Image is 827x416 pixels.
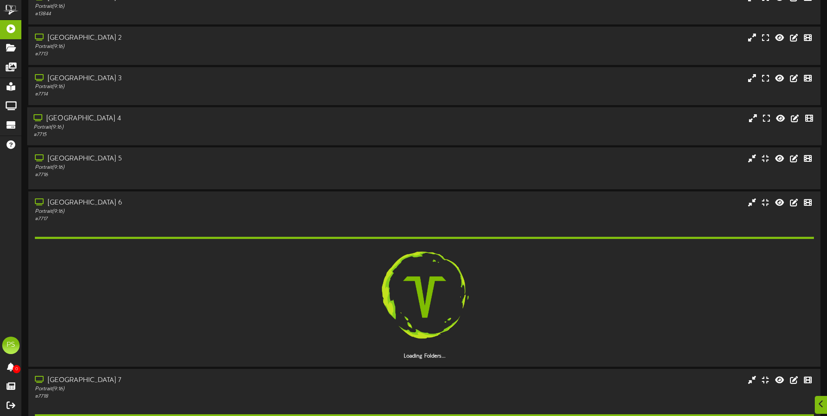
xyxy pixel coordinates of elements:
[404,353,446,359] strong: Loading Folders...
[2,337,20,354] div: PS
[34,131,351,139] div: # 7715
[35,171,352,179] div: # 7716
[35,91,352,98] div: # 7714
[35,33,352,43] div: [GEOGRAPHIC_DATA] 2
[35,164,352,171] div: Portrait ( 9:16 )
[35,385,352,393] div: Portrait ( 9:16 )
[35,83,352,91] div: Portrait ( 9:16 )
[35,10,352,18] div: # 13844
[35,375,352,385] div: [GEOGRAPHIC_DATA] 7
[35,74,352,84] div: [GEOGRAPHIC_DATA] 3
[34,123,351,131] div: Portrait ( 9:16 )
[35,215,352,223] div: # 7717
[35,51,352,58] div: # 7713
[35,154,352,164] div: [GEOGRAPHIC_DATA] 5
[369,241,480,353] img: loading-spinner-3.png
[35,43,352,51] div: Portrait ( 9:16 )
[35,198,352,208] div: [GEOGRAPHIC_DATA] 6
[35,208,352,215] div: Portrait ( 9:16 )
[34,114,351,124] div: [GEOGRAPHIC_DATA] 4
[35,393,352,400] div: # 7718
[13,365,20,373] span: 0
[35,3,352,10] div: Portrait ( 9:16 )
